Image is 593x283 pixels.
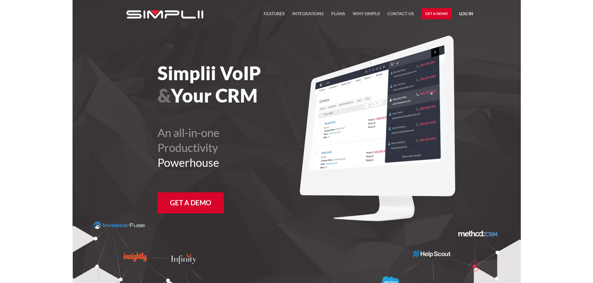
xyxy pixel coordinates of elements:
[459,10,473,19] a: Log in
[158,125,331,170] h2: An all-in-one Productivity
[421,8,452,19] a: Get a Demo
[331,10,345,21] a: Plans
[353,10,380,21] a: Why Simplii
[158,62,331,107] h1: Simplii VoIP Your CRM
[264,10,285,21] a: FEATURES
[158,84,171,107] span: &
[292,10,324,21] a: Integrations
[126,10,203,19] img: Simplii
[158,192,224,213] a: Get a Demo
[158,156,219,169] span: Powerhouse
[387,10,414,21] a: Contact US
